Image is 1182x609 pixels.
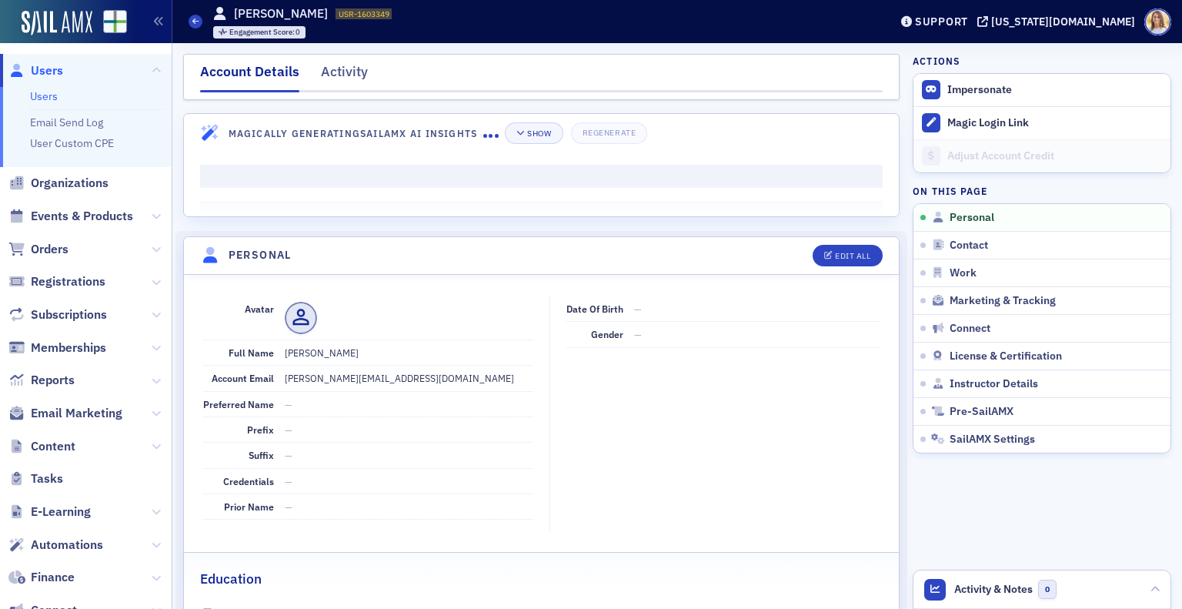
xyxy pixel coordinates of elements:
[285,340,533,365] dd: [PERSON_NAME]
[224,500,274,513] span: Prior Name
[915,15,968,28] div: Support
[31,241,68,258] span: Orders
[8,241,68,258] a: Orders
[229,27,296,37] span: Engagement Score :
[950,405,1013,419] span: Pre-SailAMX
[31,208,133,225] span: Events & Products
[31,62,63,79] span: Users
[950,433,1035,447] span: SailAMX Settings
[31,273,105,290] span: Registrations
[321,62,368,90] div: Activity
[813,245,882,266] button: Edit All
[229,346,274,359] span: Full Name
[31,438,75,455] span: Content
[22,11,92,35] img: SailAMX
[8,569,75,586] a: Finance
[285,449,292,461] span: —
[505,122,563,144] button: Show
[200,569,262,589] h2: Education
[339,8,389,19] span: USR-1603349
[947,116,1163,130] div: Magic Login Link
[31,175,109,192] span: Organizations
[8,372,75,389] a: Reports
[913,184,1171,198] h4: On this page
[213,26,306,38] div: Engagement Score: 0
[8,273,105,290] a: Registrations
[950,294,1056,308] span: Marketing & Tracking
[31,306,107,323] span: Subscriptions
[947,149,1163,163] div: Adjust Account Credit
[31,504,91,520] span: E-Learning
[245,303,274,315] span: Avatar
[30,89,58,103] a: Users
[571,122,647,144] button: Regenerate
[913,139,1170,172] a: Adjust Account Credit
[31,372,75,389] span: Reports
[991,15,1135,28] div: [US_STATE][DOMAIN_NAME]
[591,328,623,340] span: Gender
[8,208,133,225] a: Events & Products
[200,62,299,92] div: Account Details
[1144,8,1171,35] span: Profile
[103,10,127,34] img: SailAMX
[950,211,994,225] span: Personal
[8,537,103,554] a: Automations
[1038,580,1057,599] span: 0
[527,129,551,138] div: Show
[8,504,91,520] a: E-Learning
[8,62,63,79] a: Users
[954,581,1033,597] span: Activity & Notes
[835,252,870,260] div: Edit All
[634,328,642,340] span: —
[950,350,1062,363] span: License & Certification
[285,500,292,513] span: —
[31,470,63,487] span: Tasks
[913,54,960,68] h4: Actions
[285,366,533,390] dd: [PERSON_NAME][EMAIL_ADDRESS][DOMAIN_NAME]
[950,239,988,253] span: Contact
[8,405,122,422] a: Email Marketing
[285,475,292,487] span: —
[229,28,301,37] div: 0
[913,106,1170,139] button: Magic Login Link
[229,247,292,263] h4: Personal
[212,372,274,384] span: Account Email
[566,303,623,315] span: Date of Birth
[8,438,75,455] a: Content
[249,449,274,461] span: Suffix
[8,340,106,356] a: Memberships
[8,470,63,487] a: Tasks
[234,5,328,22] h1: [PERSON_NAME]
[8,306,107,323] a: Subscriptions
[30,136,114,150] a: User Custom CPE
[223,475,274,487] span: Credentials
[977,16,1140,27] button: [US_STATE][DOMAIN_NAME]
[203,398,274,410] span: Preferred Name
[31,405,122,422] span: Email Marketing
[30,115,103,129] a: Email Send Log
[92,10,127,36] a: View Homepage
[247,423,274,436] span: Prefix
[947,83,1012,97] button: Impersonate
[950,266,977,280] span: Work
[285,423,292,436] span: —
[31,537,103,554] span: Automations
[950,377,1038,391] span: Instructor Details
[31,340,106,356] span: Memberships
[31,569,75,586] span: Finance
[8,175,109,192] a: Organizations
[950,322,990,336] span: Connect
[285,398,292,410] span: —
[229,126,483,140] h4: Magically Generating SailAMX AI Insights
[634,303,642,315] span: —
